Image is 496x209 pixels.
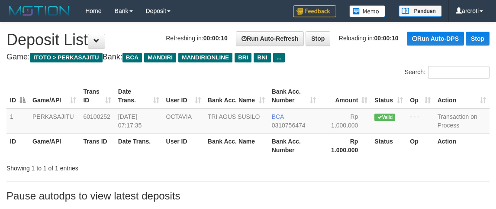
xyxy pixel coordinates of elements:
span: [DATE] 07:17:35 [118,113,142,129]
th: User ID [163,133,204,158]
h1: Deposit List [6,31,490,49]
th: Bank Acc. Name [204,133,268,158]
td: PERKASAJITU [29,108,80,134]
span: OCTAVIA [166,113,192,120]
span: BNI [254,53,271,62]
span: 60100252 [83,113,110,120]
span: ITOTO > PERKASAJITU [30,53,103,62]
th: Trans ID [80,133,114,158]
strong: 00:00:10 [203,35,228,42]
th: Trans ID: activate to sort column ascending [80,84,114,108]
strong: 00:00:10 [374,35,399,42]
th: Rp 1.000.000 [319,133,371,158]
td: - - - [406,108,434,134]
th: User ID: activate to sort column ascending [163,84,204,108]
th: Action: activate to sort column ascending [434,84,490,108]
div: Showing 1 to 1 of 1 entries [6,160,200,173]
td: Transaction on Process [434,108,490,134]
span: Refreshing in: [166,35,227,42]
label: Search: [405,66,490,79]
a: Run Auto-DPS [407,32,464,46]
img: panduan.png [399,5,442,17]
img: Feedback.jpg [293,5,336,17]
h3: Pause autodps to view latest deposits [6,190,490,202]
th: Status [371,133,406,158]
th: ID [6,133,29,158]
th: Bank Acc. Number [268,133,319,158]
span: MANDIRIONLINE [178,53,232,62]
span: Valid transaction [374,114,395,121]
th: ID: activate to sort column descending [6,84,29,108]
th: Op: activate to sort column ascending [406,84,434,108]
th: Bank Acc. Name: activate to sort column ascending [204,84,268,108]
h4: Game: Bank: [6,53,490,62]
a: Stop [466,32,490,46]
a: Stop [306,31,330,46]
th: Game/API: activate to sort column ascending [29,84,80,108]
span: ... [273,53,285,62]
th: Op [406,133,434,158]
th: Game/API [29,133,80,158]
span: BRI [235,53,251,62]
a: Run Auto-Refresh [236,31,304,46]
input: Search: [428,66,490,79]
span: BCA [122,53,142,62]
th: Bank Acc. Number: activate to sort column ascending [268,84,319,108]
span: Rp 1,000,000 [331,113,358,129]
img: Button%20Memo.svg [349,5,386,17]
span: BCA [272,113,284,120]
td: 1 [6,108,29,134]
th: Date Trans.: activate to sort column ascending [115,84,163,108]
th: Date Trans. [115,133,163,158]
th: Action [434,133,490,158]
span: MANDIRI [144,53,176,62]
th: Amount: activate to sort column ascending [319,84,371,108]
th: Status: activate to sort column ascending [371,84,406,108]
a: TRI AGUS SUSILO [208,113,260,120]
span: Reloading in: [339,35,399,42]
img: MOTION_logo.png [6,4,72,17]
span: Copy 0310756474 to clipboard [272,122,306,129]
